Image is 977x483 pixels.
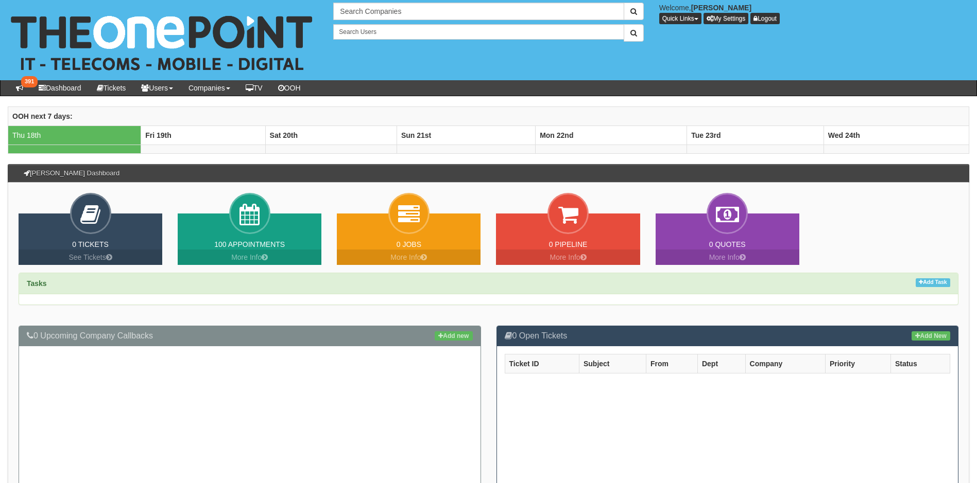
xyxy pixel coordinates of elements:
[435,331,472,341] a: Add new
[505,354,579,373] th: Ticket ID
[19,165,125,182] h3: [PERSON_NAME] Dashboard
[8,106,969,126] th: OOH next 7 days:
[397,126,535,145] th: Sun 21st
[265,126,397,145] th: Sat 20th
[691,4,751,12] b: [PERSON_NAME]
[397,240,421,248] a: 0 Jobs
[31,80,89,96] a: Dashboard
[178,249,321,265] a: More Info
[496,249,640,265] a: More Info
[656,249,799,265] a: More Info
[687,126,824,145] th: Tue 23rd
[333,24,624,40] input: Search Users
[141,126,265,145] th: Fri 19th
[27,331,473,341] h3: 0 Upcoming Company Callbacks
[549,240,588,248] a: 0 Pipeline
[916,278,950,287] a: Add Task
[825,354,890,373] th: Priority
[27,279,47,288] strong: Tasks
[19,249,162,265] a: See Tickets
[659,13,701,24] button: Quick Links
[333,3,624,20] input: Search Companies
[181,80,238,96] a: Companies
[214,240,285,248] a: 100 Appointments
[646,354,697,373] th: From
[697,354,745,373] th: Dept
[745,354,825,373] th: Company
[579,354,646,373] th: Subject
[133,80,181,96] a: Users
[238,80,270,96] a: TV
[824,126,969,145] th: Wed 24th
[505,331,951,341] h3: 0 Open Tickets
[337,249,481,265] a: More Info
[21,76,38,87] span: 391
[270,80,308,96] a: OOH
[709,240,746,248] a: 0 Quotes
[704,13,749,24] a: My Settings
[890,354,950,373] th: Status
[912,331,950,341] a: Add New
[72,240,109,248] a: 0 Tickets
[536,126,687,145] th: Mon 22nd
[89,80,134,96] a: Tickets
[8,126,141,145] td: Thu 18th
[652,3,977,24] div: Welcome,
[750,13,780,24] a: Logout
